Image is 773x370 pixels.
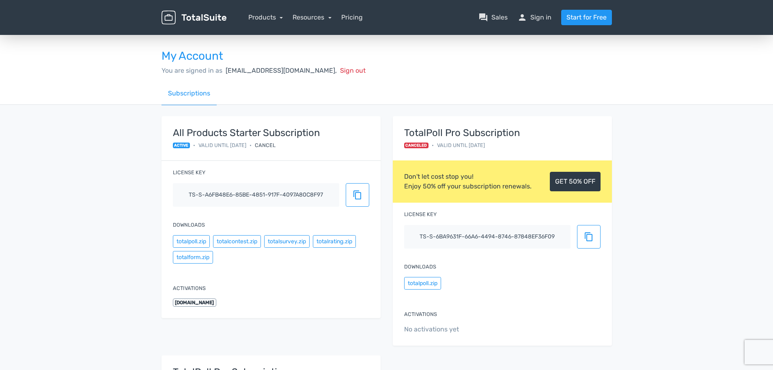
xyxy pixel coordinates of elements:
[478,13,508,22] a: question_answerSales
[404,325,601,334] span: No activations yet
[404,128,520,138] strong: TotalPoll Pro Subscription
[173,251,213,264] button: totalform.zip
[517,13,527,22] span: person
[313,235,356,248] button: totalrating.zip
[161,50,612,63] h3: My Account
[341,13,363,22] a: Pricing
[173,284,206,292] label: Activations
[577,225,601,249] button: content_copy
[198,141,246,149] span: Valid until [DATE]
[173,235,210,248] button: totalpoll.zip
[173,128,320,138] strong: All Products Starter Subscription
[432,141,434,149] span: •
[193,141,195,149] span: •
[404,172,532,191] div: Don't let cost stop you! Enjoy 50% off your subscription renewals.
[404,210,437,218] label: License key
[255,141,276,149] div: Cancel
[226,67,337,74] span: [EMAIL_ADDRESS][DOMAIN_NAME],
[173,169,205,176] label: License key
[264,235,310,248] button: totalsurvey.zip
[550,172,601,191] a: GET 50% OFF
[404,263,436,270] label: Downloads
[404,310,437,318] label: Activations
[213,235,261,248] button: totalcontest.zip
[346,183,369,207] button: content_copy
[173,221,205,229] label: Downloads
[250,141,252,149] span: •
[561,10,612,25] a: Start for Free
[248,13,283,21] a: Products
[353,190,362,200] span: content_copy
[340,67,366,74] span: Sign out
[404,143,429,148] span: Canceled
[173,143,190,148] span: active
[478,13,488,22] span: question_answer
[173,299,217,307] span: [DOMAIN_NAME]
[161,11,226,25] img: TotalSuite for WordPress
[517,13,551,22] a: personSign in
[404,277,441,290] button: totalpoll.zip
[161,67,222,74] span: You are signed in as
[293,13,332,21] a: Resources
[437,141,485,149] span: Valid until [DATE]
[161,82,217,105] a: Subscriptions
[584,232,594,242] span: content_copy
